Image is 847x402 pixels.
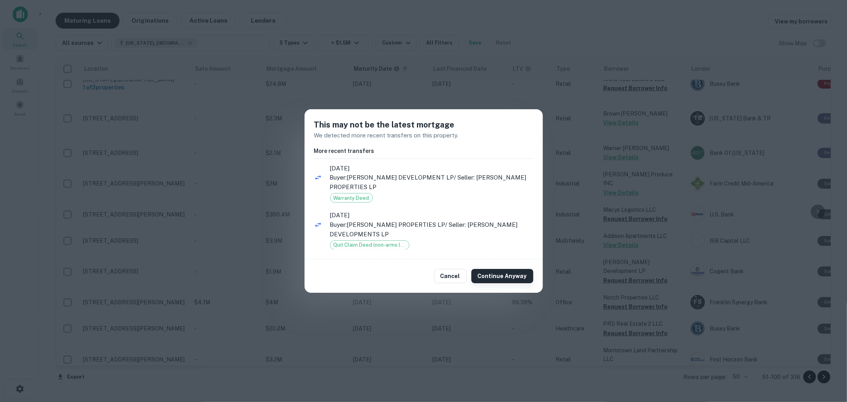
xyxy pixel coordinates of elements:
button: Cancel [434,269,467,283]
button: Continue Anyway [471,269,533,283]
iframe: Chat Widget [807,338,847,377]
p: We detected more recent transfers on this property. [314,131,533,140]
span: Warranty Deed [330,194,372,202]
h6: More recent transfers [314,147,533,155]
p: Buyer: [PERSON_NAME] PROPERTIES LP / Seller: [PERSON_NAME] DEVELOPMENTS LP [330,220,533,239]
span: [DATE] [330,211,533,220]
p: Buyer: [PERSON_NAME] DEVELOPMENT LP / Seller: [PERSON_NAME] PROPERTIES LP [330,173,533,191]
span: Quit Claim Deed (non-arms length) [330,241,409,249]
h5: This may not be the latest mortgage [314,119,533,131]
div: Quit Claim Deed (non-arms length) [330,240,409,250]
div: Warranty Deed [330,193,373,203]
span: [DATE] [330,164,533,173]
